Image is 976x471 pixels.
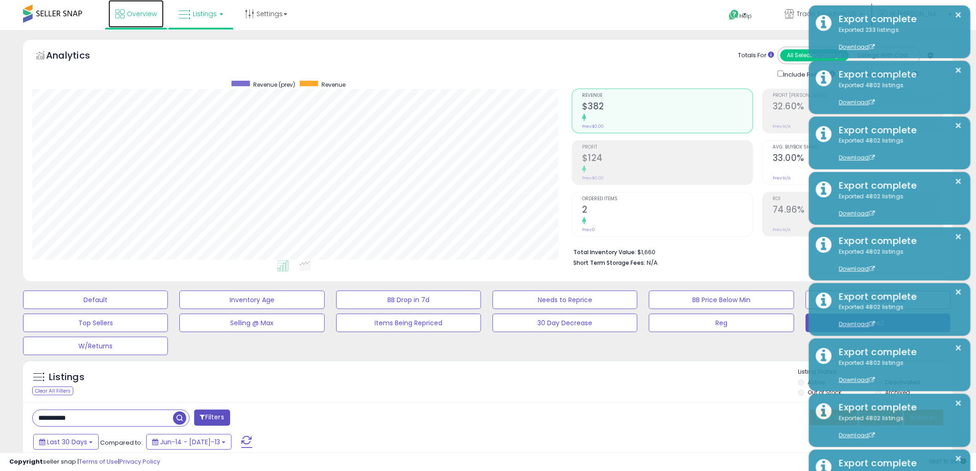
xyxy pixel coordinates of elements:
a: Download [839,320,875,328]
a: Download [839,43,875,51]
button: Reg [649,314,794,332]
span: Revenue [321,81,345,89]
span: Avg. Buybox Share [773,145,943,150]
button: Jun-14 - [DATE]-13 [146,434,232,450]
span: Help [740,12,752,20]
span: Ordered Items [582,197,753,202]
a: Download [839,376,875,384]
small: Prev: N/A [773,227,791,233]
span: ROI [773,197,943,202]
li: $1,660 [573,246,937,257]
a: Help [721,2,770,30]
div: Export complete [832,124,964,137]
div: Export complete [832,179,964,192]
small: Prev: N/A [773,124,791,129]
div: Exported 4802 listings. [832,303,964,329]
a: Download [839,265,875,273]
a: Privacy Policy [119,457,160,466]
small: Prev: $0.00 [582,175,604,181]
button: × [955,286,963,298]
span: Compared to: [100,438,143,447]
button: Non Competitive [806,291,951,309]
div: Exported 4802 listings. [832,81,964,107]
button: De2 [806,314,951,332]
button: × [955,398,963,409]
a: Download [839,431,875,439]
button: Items Being Repriced [336,314,481,332]
button: Filters [194,410,230,426]
span: Last 30 Days [47,437,87,447]
div: Export complete [832,68,964,81]
span: Profit [PERSON_NAME] [773,93,943,98]
h5: Analytics [46,49,108,64]
button: All Selected Listings [780,49,849,61]
div: Exported 4802 listings. [832,192,964,218]
label: Active [808,378,825,386]
div: seller snap | | [9,458,160,466]
a: Download [839,209,875,217]
button: Needs to Reprice [493,291,637,309]
h2: 2 [582,204,753,217]
a: Terms of Use [79,457,118,466]
span: N/A [647,258,658,267]
button: × [955,453,963,465]
button: × [955,231,963,243]
div: Export complete [832,401,964,414]
div: Exported 4802 listings. [832,248,964,274]
span: Jun-14 - [DATE]-13 [160,437,220,447]
div: Exported 233 listings. [832,26,964,52]
button: Last 30 Days [33,434,99,450]
b: Total Inventory Value: [573,248,636,256]
div: Include Returns [771,69,847,79]
button: Top Sellers [23,314,168,332]
div: Exported 4802 listings. [832,137,964,162]
span: Revenue (prev) [253,81,295,89]
a: Download [839,98,875,106]
span: Profit [582,145,753,150]
span: Overview [127,9,157,18]
button: Selling @ Max [179,314,324,332]
strong: Copyright [9,457,43,466]
div: Export complete [832,12,964,26]
h2: 74.96% [773,204,943,217]
h2: $382 [582,101,753,113]
i: Get Help [728,9,740,21]
button: × [955,120,963,131]
button: 30 Day Decrease [493,314,637,332]
label: Archived [885,388,910,396]
label: Out of Stock [808,388,842,396]
span: Revenue [582,93,753,98]
h2: 32.60% [773,101,943,113]
button: Inventory Age [179,291,324,309]
div: Export complete [832,290,964,304]
button: × [955,176,963,187]
small: Prev: $0.00 [582,124,604,129]
div: Exported 4802 listings. [832,359,964,385]
div: Exported 4802 listings. [832,414,964,440]
div: Export complete [832,457,964,470]
small: Prev: N/A [773,175,791,181]
button: × [955,342,963,354]
p: Listing States: [798,368,953,376]
h2: $124 [582,153,753,165]
b: Short Term Storage Fees: [573,259,645,267]
h2: 33.00% [773,153,943,165]
span: Listings [193,9,217,18]
div: Export complete [832,234,964,248]
a: Download [839,154,875,161]
span: Trade Evolution US [797,9,857,18]
small: Prev: 0 [582,227,595,233]
button: × [955,9,963,21]
button: W/Returns [23,337,168,355]
div: Export complete [832,346,964,359]
button: BB Price Below Min [649,291,794,309]
button: × [955,65,963,76]
div: Totals For [738,51,774,60]
button: BB Drop in 7d [336,291,481,309]
h5: Listings [49,371,84,384]
div: Clear All Filters [32,387,73,395]
button: Default [23,291,168,309]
